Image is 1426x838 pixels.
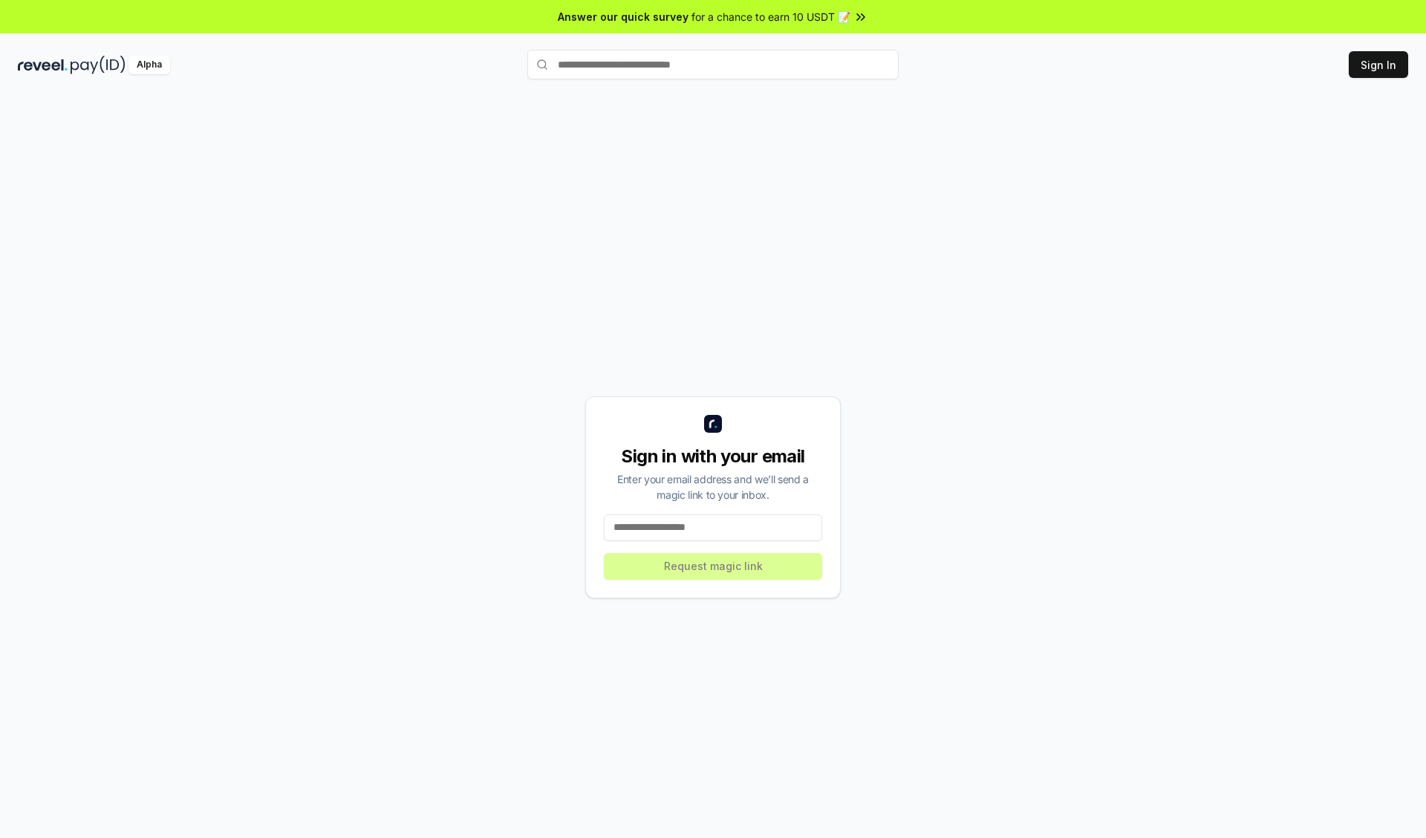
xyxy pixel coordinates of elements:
button: Sign In [1349,51,1408,78]
img: reveel_dark [18,56,68,74]
div: Enter your email address and we’ll send a magic link to your inbox. [604,471,822,503]
span: Answer our quick survey [558,9,688,24]
img: logo_small [704,415,722,433]
div: Alpha [128,56,170,74]
img: pay_id [71,56,126,74]
div: Sign in with your email [604,445,822,468]
span: for a chance to earn 10 USDT 📝 [691,9,850,24]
